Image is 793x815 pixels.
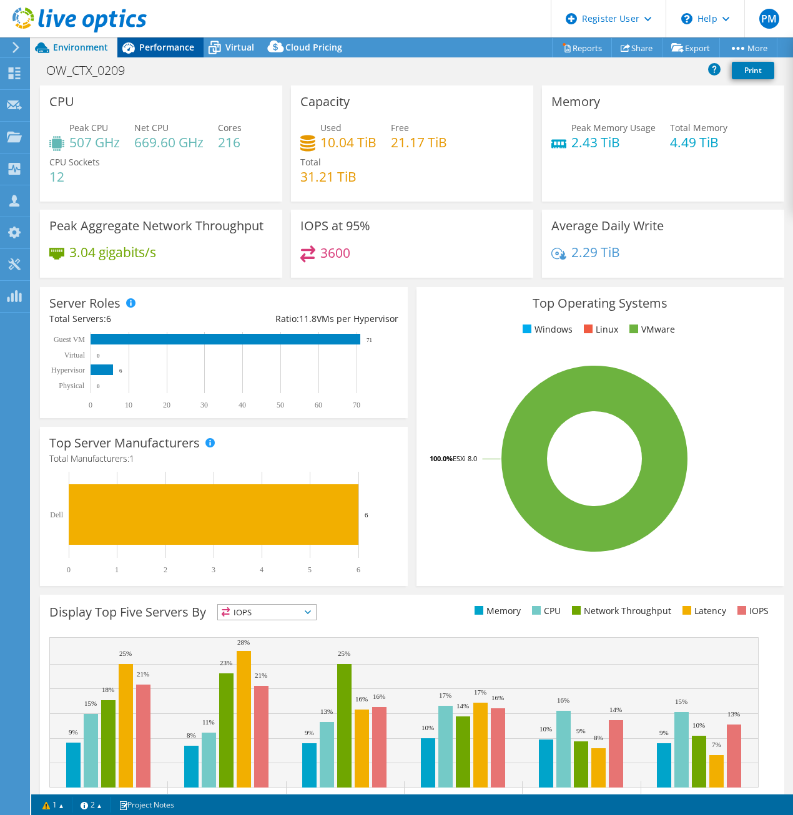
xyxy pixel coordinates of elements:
[439,691,451,699] text: 17%
[49,95,74,109] h3: CPU
[611,38,662,57] a: Share
[187,731,196,739] text: 8%
[365,511,368,519] text: 6
[72,797,111,813] a: 2
[551,219,664,233] h3: Average Daily Write
[569,604,671,618] li: Network Throughput
[609,706,622,713] text: 14%
[89,401,92,409] text: 0
[571,245,620,259] h4: 2.29 TiB
[218,135,242,149] h4: 216
[679,604,726,618] li: Latency
[456,702,469,710] text: 14%
[49,296,121,310] h3: Server Roles
[355,695,368,703] text: 16%
[320,135,377,149] h4: 10.04 TiB
[49,436,200,450] h3: Top Server Manufacturers
[670,122,727,134] span: Total Memory
[69,122,108,134] span: Peak CPU
[692,721,705,729] text: 10%
[576,727,586,734] text: 9%
[285,41,342,53] span: Cloud Pricing
[34,797,72,813] a: 1
[734,604,769,618] li: IOPS
[426,296,775,310] h3: Top Operating Systems
[134,135,204,149] h4: 669.60 GHz
[539,725,552,733] text: 10%
[115,565,119,574] text: 1
[300,95,350,109] h3: Capacity
[97,353,100,359] text: 0
[626,323,675,336] li: VMware
[102,686,114,693] text: 18%
[277,401,284,409] text: 50
[134,122,169,134] span: Net CPU
[84,700,97,707] text: 15%
[727,710,740,718] text: 13%
[308,565,312,574] text: 5
[315,401,322,409] text: 60
[218,605,316,620] span: IOPS
[471,604,521,618] li: Memory
[119,368,122,374] text: 6
[51,366,85,374] text: Hypervisor
[557,696,569,704] text: 16%
[49,156,100,168] span: CPU Sockets
[305,729,314,736] text: 9%
[67,565,71,574] text: 0
[552,38,612,57] a: Reports
[69,728,78,736] text: 9%
[357,565,360,574] text: 6
[732,62,774,79] a: Print
[260,565,264,574] text: 4
[430,454,453,463] tspan: 100.0%
[50,510,63,519] text: Dell
[421,724,434,731] text: 10%
[224,312,398,326] div: Ratio: VMs per Hypervisor
[551,95,600,109] h3: Memory
[225,41,254,53] span: Virtual
[125,401,132,409] text: 10
[69,245,156,259] h4: 3.04 gigabits/s
[681,13,692,24] svg: \n
[119,650,132,657] text: 25%
[139,41,194,53] span: Performance
[299,313,317,325] span: 11.8
[320,246,350,260] h4: 3600
[129,452,134,464] span: 1
[675,698,687,705] text: 15%
[41,64,144,77] h1: OW_CTX_0209
[594,734,603,741] text: 8%
[218,122,242,134] span: Cores
[659,729,669,736] text: 9%
[110,797,183,813] a: Project Notes
[64,351,86,359] text: Virtual
[759,9,779,29] span: PM
[49,312,224,326] div: Total Servers:
[255,671,267,679] text: 21%
[712,741,721,748] text: 7%
[106,313,111,325] span: 6
[474,688,486,696] text: 17%
[49,170,100,183] h4: 12
[137,670,149,678] text: 21%
[163,401,170,409] text: 20
[391,135,447,149] h4: 21.17 TiB
[97,383,100,389] text: 0
[571,135,656,149] h4: 2.43 TiB
[202,718,215,726] text: 11%
[520,323,573,336] li: Windows
[212,565,215,574] text: 3
[59,381,84,390] text: Physical
[49,452,398,466] h4: Total Manufacturers:
[571,122,656,134] span: Peak Memory Usage
[453,454,477,463] tspan: ESXi 8.0
[69,135,120,149] h4: 507 GHz
[662,38,720,57] a: Export
[320,122,342,134] span: Used
[719,38,777,57] a: More
[300,156,321,168] span: Total
[49,219,264,233] h3: Peak Aggregate Network Throughput
[239,401,246,409] text: 40
[353,401,360,409] text: 70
